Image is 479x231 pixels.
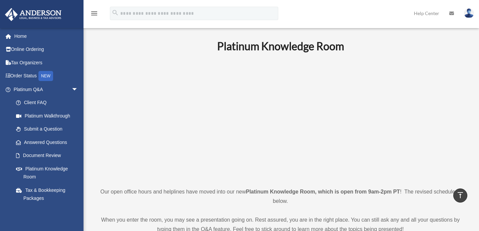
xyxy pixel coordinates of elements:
a: Client FAQ [9,96,88,109]
i: search [112,9,119,16]
b: Platinum Knowledge Room [217,40,344,53]
p: Our open office hours and helplines have moved into our new ! The revised schedule is below. [95,187,466,206]
i: vertical_align_top [456,191,464,199]
i: menu [90,9,98,17]
a: Home [5,29,88,43]
a: Document Review [9,149,88,162]
span: arrow_drop_down [71,83,85,96]
div: NEW [38,71,53,81]
iframe: 231110_Toby_KnowledgeRoom [180,62,381,175]
a: Submit a Question [9,123,88,136]
a: Answered Questions [9,136,88,149]
a: Platinum Walkthrough [9,109,88,123]
a: Order StatusNEW [5,69,88,83]
a: Land Trust & Deed Forum [9,205,88,218]
img: User Pic [464,8,474,18]
a: Platinum Q&Aarrow_drop_down [5,83,88,96]
a: Tax Organizers [5,56,88,69]
a: vertical_align_top [453,188,467,203]
strong: Platinum Knowledge Room, which is open from 9am-2pm PT [246,189,400,195]
img: Anderson Advisors Platinum Portal [3,8,63,21]
a: Tax & Bookkeeping Packages [9,183,88,205]
a: Platinum Knowledge Room [9,162,85,183]
a: Online Ordering [5,43,88,56]
a: menu [90,12,98,17]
